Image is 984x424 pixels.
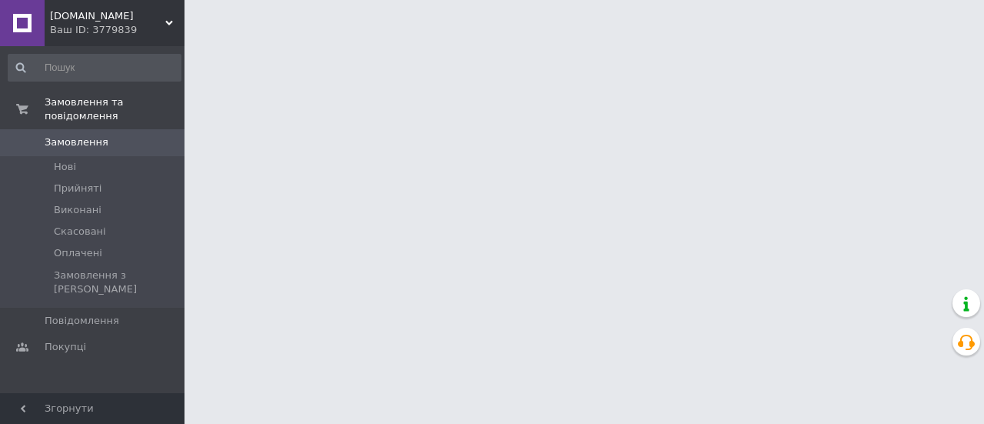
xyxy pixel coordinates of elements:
[54,160,76,174] span: Нові
[45,135,108,149] span: Замовлення
[54,182,101,195] span: Прийняті
[50,9,165,23] span: UA3D.Pro
[54,269,180,296] span: Замовлення з [PERSON_NAME]
[8,54,181,82] input: Пошук
[45,95,184,123] span: Замовлення та повідомлення
[45,340,86,354] span: Покупці
[54,225,106,239] span: Скасовані
[50,23,184,37] div: Ваш ID: 3779839
[54,203,101,217] span: Виконані
[54,246,102,260] span: Оплачені
[45,314,119,328] span: Повідомлення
